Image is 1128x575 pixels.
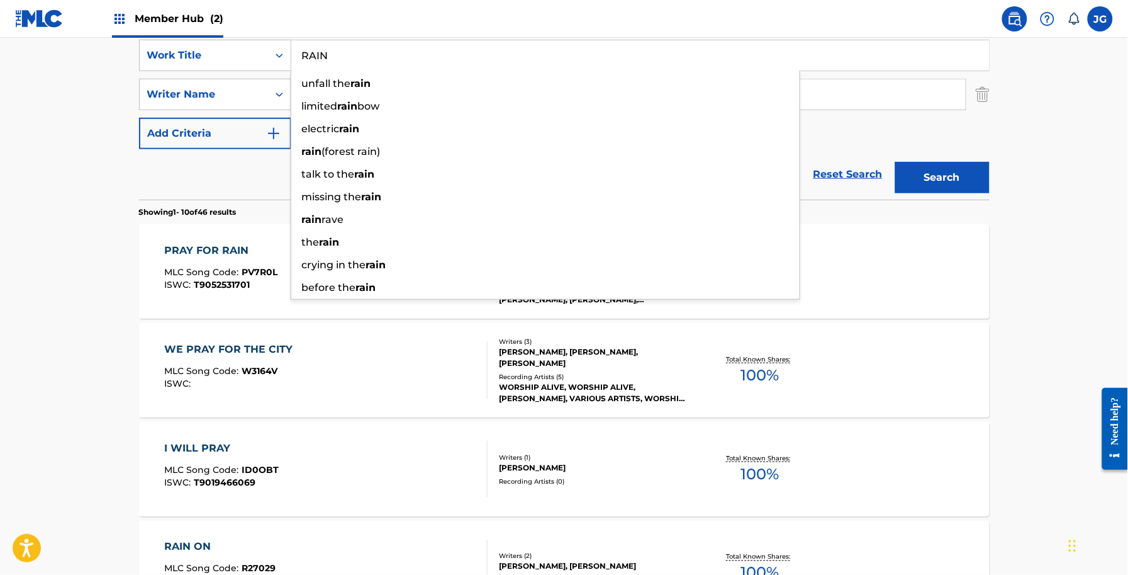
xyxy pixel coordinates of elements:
[1002,6,1027,31] a: Public Search
[500,453,690,462] div: Writers ( 1 )
[727,453,794,463] p: Total Known Shares:
[242,365,277,377] span: W3164V
[302,100,338,112] span: limited
[164,378,194,389] span: ISWC :
[164,342,299,357] div: WE PRAY FOR THE CITY
[302,145,322,157] strong: rain
[147,87,260,102] div: Writer Name
[164,365,242,377] span: MLC Song Code :
[302,259,366,271] span: crying in the
[210,13,223,25] span: (2)
[194,477,255,488] span: T9019466069
[362,191,382,203] strong: rain
[164,540,276,555] div: RAIN ON
[1007,11,1022,26] img: search
[727,552,794,562] p: Total Known Shares:
[302,191,362,203] span: missing the
[500,337,690,346] div: Writers ( 3 )
[807,161,889,188] a: Reset Search
[164,477,194,488] span: ISWC :
[351,77,371,89] strong: rain
[1069,527,1076,565] div: Drag
[242,266,277,278] span: PV7R0L
[741,364,779,387] span: 100 %
[727,355,794,364] p: Total Known Shares:
[164,243,277,258] div: PRAY FOR RAIN
[355,168,375,180] strong: rain
[139,118,291,149] button: Add Criteria
[135,11,223,26] span: Member Hub
[1093,379,1128,480] iframe: Resource Center
[302,236,320,248] span: the
[1040,11,1055,26] img: help
[164,563,242,574] span: MLC Song Code :
[15,9,64,28] img: MLC Logo
[139,207,237,218] p: Showing 1 - 10 of 46 results
[1088,6,1113,31] div: User Menu
[302,123,340,135] span: electric
[358,100,380,112] span: bow
[139,323,990,418] a: WE PRAY FOR THE CITYMLC Song Code:W3164VISWC:Writers (3)[PERSON_NAME], [PERSON_NAME], [PERSON_NAM...
[164,266,242,278] span: MLC Song Code :
[139,224,990,319] a: PRAY FOR RAINMLC Song Code:PV7R0LISWC:T9052531701Writers (3)[PERSON_NAME], [PERSON_NAME] [PERSON_...
[322,145,381,157] span: (forest rain)
[164,441,279,456] div: I WILL PRAY
[500,462,690,474] div: [PERSON_NAME]
[340,123,360,135] strong: rain
[1065,515,1128,575] iframe: Chat Widget
[500,552,690,561] div: Writers ( 2 )
[500,372,690,382] div: Recording Artists ( 5 )
[338,100,358,112] strong: rain
[194,279,250,290] span: T9052531701
[302,77,351,89] span: unfall the
[1035,6,1060,31] div: Help
[500,346,690,369] div: [PERSON_NAME], [PERSON_NAME], [PERSON_NAME]
[895,162,990,193] button: Search
[322,213,344,225] span: rave
[266,126,281,141] img: 9d2ae6d4665cec9f34b9.svg
[320,236,340,248] strong: rain
[302,168,355,180] span: talk to the
[164,279,194,290] span: ISWC :
[1068,13,1080,25] div: Notifications
[500,477,690,486] div: Recording Artists ( 0 )
[356,282,376,293] strong: rain
[242,563,276,574] span: R27029
[164,464,242,475] span: MLC Song Code :
[500,382,690,404] div: WORSHIP ALIVE, WORSHIP ALIVE, [PERSON_NAME], VARIOUS ARTISTS, WORSHIP ALIVE, WORSHIP ALIVE
[147,48,260,63] div: Work Title
[976,79,990,110] img: Delete Criterion
[242,464,279,475] span: ID0OBT
[741,463,779,486] span: 100 %
[112,11,127,26] img: Top Rightsholders
[139,40,990,200] form: Search Form
[139,422,990,516] a: I WILL PRAYMLC Song Code:ID0OBTISWC:T9019466069Writers (1)[PERSON_NAME]Recording Artists (0)Total...
[302,282,356,293] span: before the
[302,213,322,225] strong: rain
[366,259,386,271] strong: rain
[500,561,690,572] div: [PERSON_NAME], [PERSON_NAME]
